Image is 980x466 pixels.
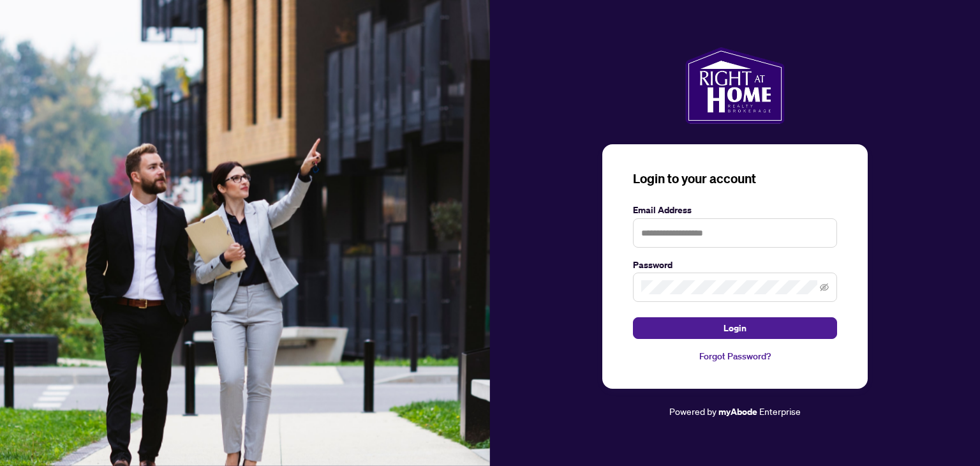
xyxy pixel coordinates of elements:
[724,318,746,338] span: Login
[633,317,837,339] button: Login
[633,349,837,363] a: Forgot Password?
[633,170,837,188] h3: Login to your account
[759,405,801,417] span: Enterprise
[820,283,829,292] span: eye-invisible
[685,47,784,124] img: ma-logo
[669,405,716,417] span: Powered by
[633,258,837,272] label: Password
[633,203,837,217] label: Email Address
[718,405,757,419] a: myAbode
